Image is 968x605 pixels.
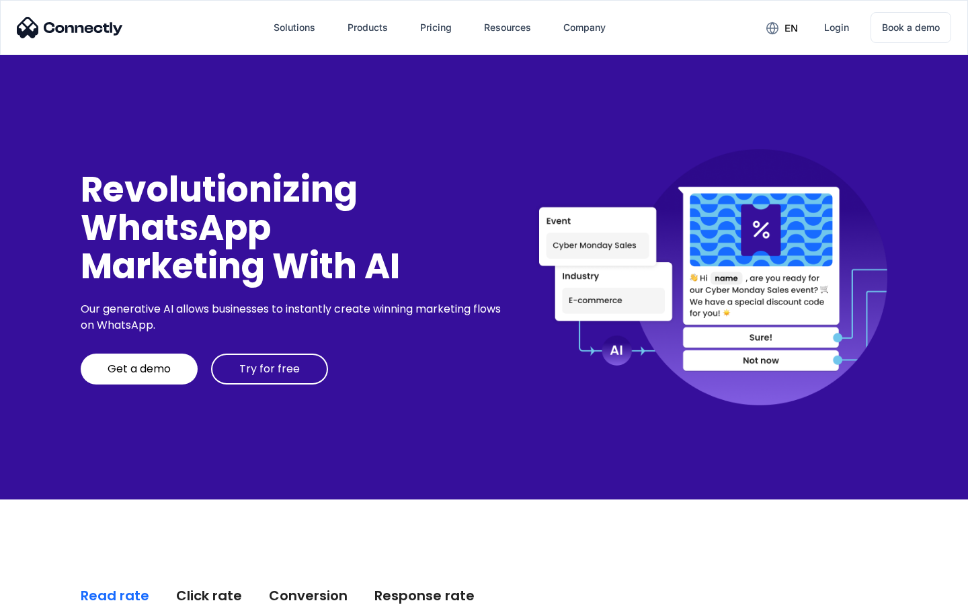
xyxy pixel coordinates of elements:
div: en [784,19,798,38]
div: Login [824,18,849,37]
a: Login [813,11,860,44]
div: Company [563,18,606,37]
div: Pricing [420,18,452,37]
div: Conversion [269,586,348,605]
div: Products [348,18,388,37]
div: Click rate [176,586,242,605]
a: Book a demo [871,12,951,43]
a: Pricing [409,11,462,44]
div: Our generative AI allows businesses to instantly create winning marketing flows on WhatsApp. [81,301,506,333]
a: Get a demo [81,354,198,385]
div: Revolutionizing WhatsApp Marketing With AI [81,170,506,286]
div: Response rate [374,586,475,605]
div: Resources [484,18,531,37]
div: Get a demo [108,362,171,376]
div: Solutions [274,18,315,37]
div: Try for free [239,362,300,376]
img: Connectly Logo [17,17,123,38]
a: Try for free [211,354,328,385]
div: Read rate [81,586,149,605]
